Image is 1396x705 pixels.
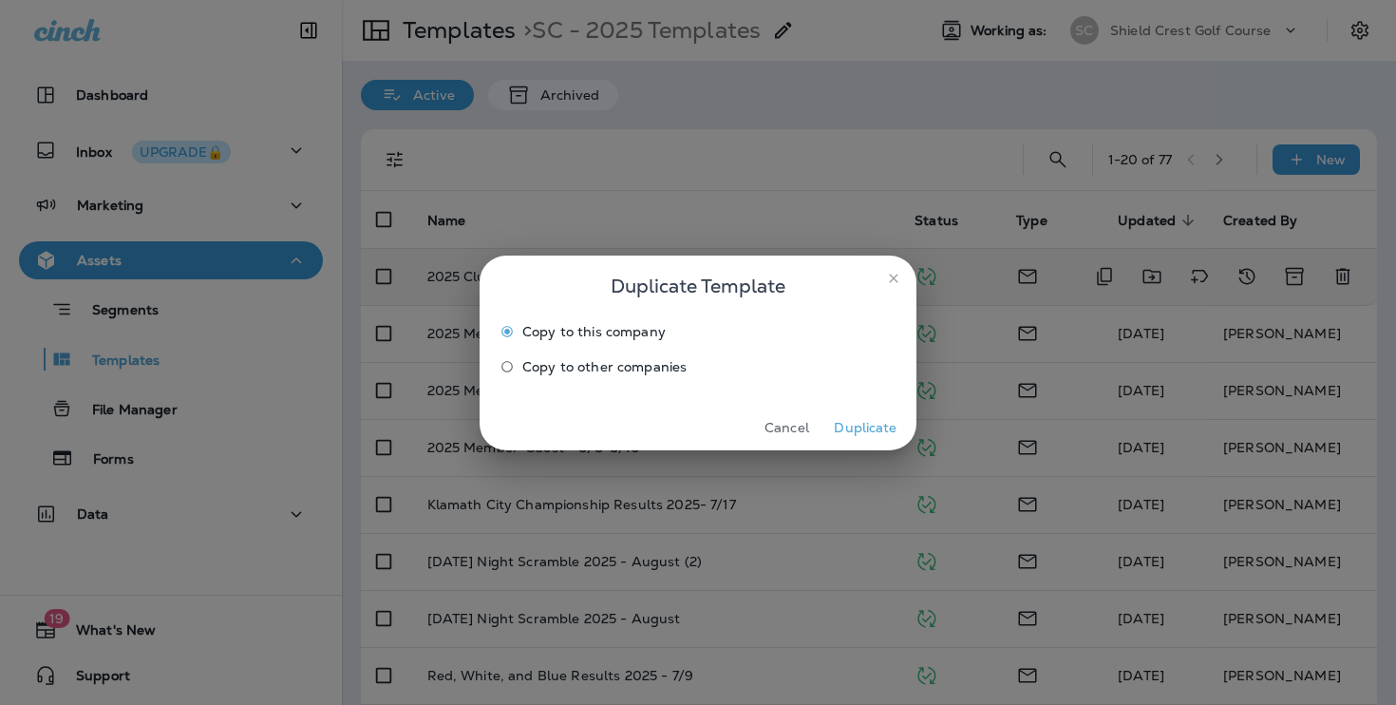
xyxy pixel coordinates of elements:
[522,324,666,339] span: Copy to this company
[830,413,901,443] button: Duplicate
[878,263,909,294] button: close
[751,413,822,443] button: Cancel
[522,359,687,374] span: Copy to other companies
[611,271,785,301] span: Duplicate Template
